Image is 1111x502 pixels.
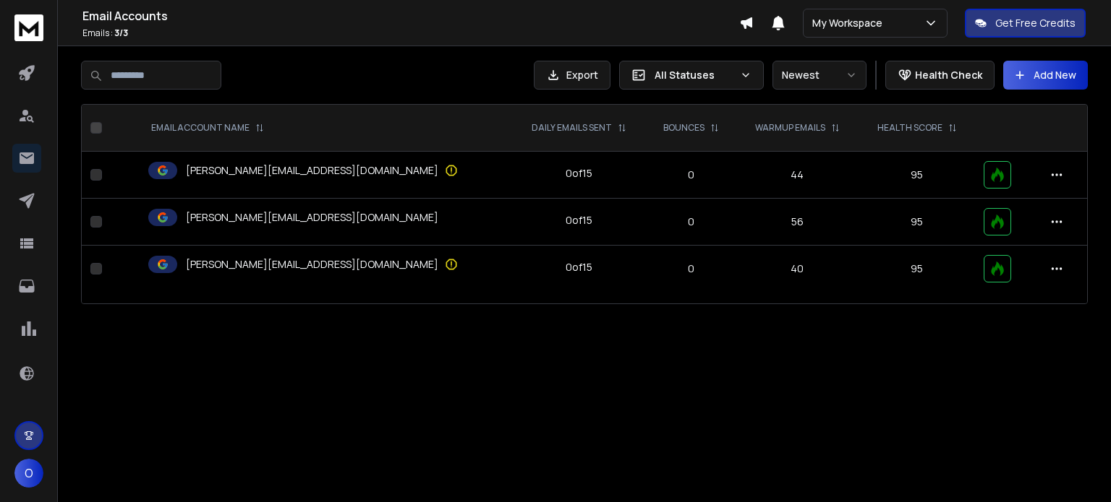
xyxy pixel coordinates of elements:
td: 40 [736,246,858,293]
p: 0 [655,261,727,276]
p: Get Free Credits [995,16,1076,30]
td: 95 [859,246,975,293]
p: WARMUP EMAILS [755,122,825,134]
p: All Statuses [655,68,734,82]
button: Newest [772,61,867,90]
p: DAILY EMAILS SENT [532,122,612,134]
button: O [14,459,43,488]
div: 0 of 15 [566,213,592,228]
p: 0 [655,215,727,229]
td: 56 [736,199,858,246]
p: My Workspace [812,16,888,30]
p: [PERSON_NAME][EMAIL_ADDRESS][DOMAIN_NAME] [186,163,438,178]
p: BOUNCES [663,122,705,134]
p: [PERSON_NAME][EMAIL_ADDRESS][DOMAIN_NAME] [186,210,438,225]
td: 95 [859,152,975,199]
button: Add New [1003,61,1088,90]
p: HEALTH SCORE [877,122,942,134]
div: EMAIL ACCOUNT NAME [151,122,264,134]
div: 0 of 15 [566,166,592,181]
td: 95 [859,199,975,246]
p: [PERSON_NAME][EMAIL_ADDRESS][DOMAIN_NAME] [186,257,438,272]
div: 0 of 15 [566,260,592,274]
button: Health Check [885,61,995,90]
button: Get Free Credits [965,9,1086,38]
td: 44 [736,152,858,199]
button: Export [534,61,610,90]
p: Health Check [915,68,982,82]
p: 0 [655,168,727,182]
p: Emails : [82,27,739,39]
span: 3 / 3 [114,27,128,39]
img: logo [14,14,43,41]
h1: Email Accounts [82,7,739,25]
